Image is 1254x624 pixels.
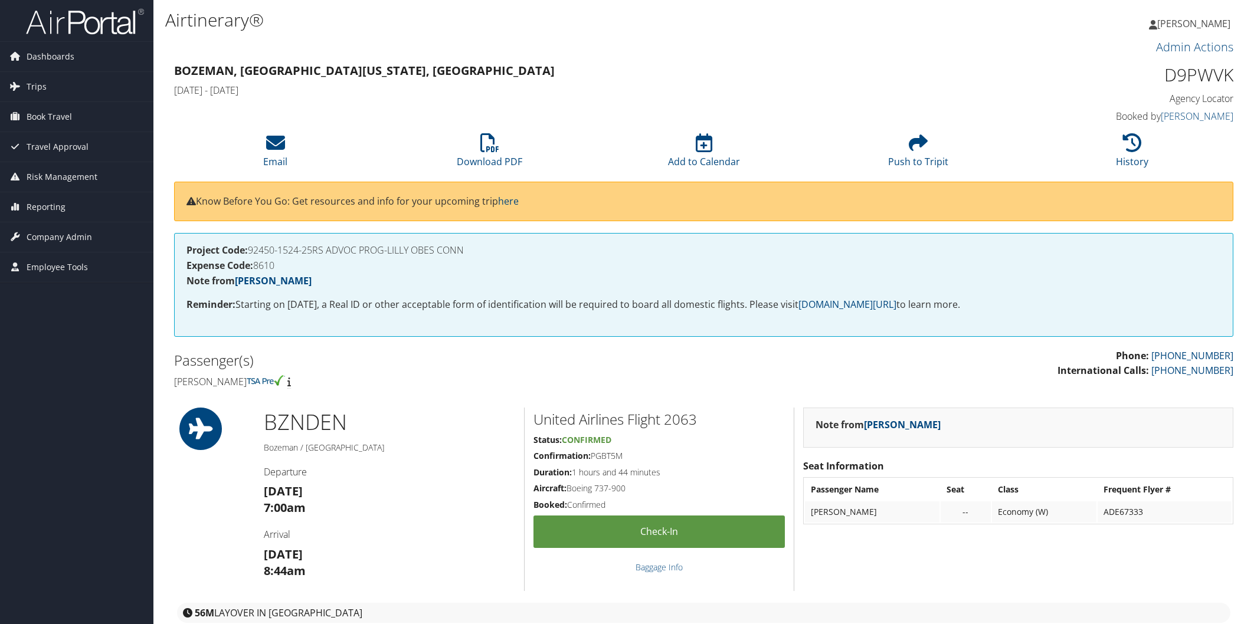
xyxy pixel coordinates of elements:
h4: 92450-1524-25RS ADVOC PROG-LILLY OBES CONN [186,245,1221,255]
h1: Airtinerary® [165,8,883,32]
span: Dashboards [27,42,74,71]
span: Company Admin [27,222,92,252]
th: Passenger Name [805,479,939,500]
p: Starting on [DATE], a Real ID or other acceptable form of identification will be required to boar... [186,297,1221,313]
strong: Reminder: [186,298,235,311]
strong: Expense Code: [186,259,253,272]
strong: Duration: [533,467,572,478]
h5: Boeing 737-900 [533,482,784,494]
span: [PERSON_NAME] [1157,17,1230,30]
strong: [DATE] [264,483,303,499]
div: layover in [GEOGRAPHIC_DATA] [177,603,1230,623]
th: Class [992,479,1097,500]
a: [PERSON_NAME] [1149,6,1242,41]
a: Baggage Info [636,561,683,573]
a: [PHONE_NUMBER] [1151,349,1233,362]
a: Add to Calendar [668,140,740,168]
a: [PERSON_NAME] [864,418,941,431]
strong: Project Code: [186,244,248,257]
a: Admin Actions [1156,39,1233,55]
strong: 8:44am [264,563,306,579]
strong: Aircraft: [533,482,567,494]
p: Know Before You Go: Get resources and info for your upcoming trip [186,194,1221,209]
h5: PGBT5M [533,450,784,462]
h5: 1 hours and 44 minutes [533,467,784,478]
a: Download PDF [457,140,522,168]
strong: International Calls: [1057,364,1149,377]
strong: 7:00am [264,500,306,515]
h4: [PERSON_NAME] [174,375,695,388]
strong: Bozeman, [GEOGRAPHIC_DATA] [US_STATE], [GEOGRAPHIC_DATA] [174,63,555,78]
h2: Passenger(s) [174,350,695,370]
span: Risk Management [27,162,97,192]
h1: D9PWVK [982,63,1233,87]
a: Email [263,140,287,168]
td: ADE67333 [1098,501,1232,523]
strong: Booked: [533,499,567,510]
th: Frequent Flyer # [1098,479,1232,500]
a: [PHONE_NUMBER] [1151,364,1233,377]
td: [PERSON_NAME] [805,501,939,523]
img: airportal-logo.png [26,8,144,35]
span: Book Travel [27,102,72,132]
strong: 56M [195,606,214,619]
strong: Note from [816,418,941,431]
strong: Status: [533,434,562,445]
strong: Confirmation: [533,450,591,461]
h4: Agency Locator [982,92,1233,105]
h4: Departure [264,465,515,478]
a: [DOMAIN_NAME][URL] [798,298,896,311]
h2: United Airlines Flight 2063 [533,409,784,429]
h1: BZN DEN [264,408,515,437]
strong: [DATE] [264,546,303,562]
a: Push to Tripit [888,140,948,168]
strong: Seat Information [803,459,884,472]
h4: Arrival [264,528,515,541]
a: History [1116,140,1148,168]
h4: Booked by [982,110,1233,123]
strong: Phone: [1116,349,1149,362]
span: Employee Tools [27,252,88,282]
h5: Bozeman / [GEOGRAPHIC_DATA] [264,442,515,454]
th: Seat [941,479,991,500]
h5: Confirmed [533,499,784,511]
a: here [498,195,519,208]
div: -- [947,507,985,517]
img: tsa-precheck.png [247,375,285,386]
td: Economy (W) [992,501,1097,523]
a: [PERSON_NAME] [1161,110,1233,123]
h4: 8610 [186,261,1221,270]
h4: [DATE] - [DATE] [174,84,964,97]
a: Check-in [533,515,784,548]
a: [PERSON_NAME] [235,274,312,287]
span: Trips [27,72,47,101]
strong: Note from [186,274,312,287]
span: Reporting [27,192,66,222]
span: Confirmed [562,434,611,445]
span: Travel Approval [27,132,89,162]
